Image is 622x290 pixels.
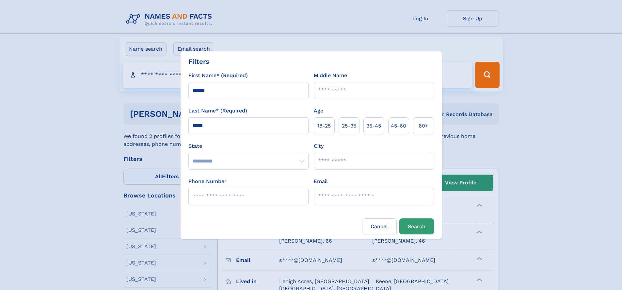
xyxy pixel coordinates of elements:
[188,107,247,115] label: Last Name* (Required)
[314,72,347,79] label: Middle Name
[314,107,323,115] label: Age
[317,122,331,130] span: 18‑25
[188,178,227,185] label: Phone Number
[188,142,309,150] label: State
[391,122,406,130] span: 45‑60
[188,57,209,66] div: Filters
[188,72,248,79] label: First Name* (Required)
[399,218,434,234] button: Search
[314,142,324,150] label: City
[362,218,397,234] label: Cancel
[366,122,381,130] span: 35‑45
[342,122,356,130] span: 25‑35
[314,178,328,185] label: Email
[419,122,428,130] span: 60+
